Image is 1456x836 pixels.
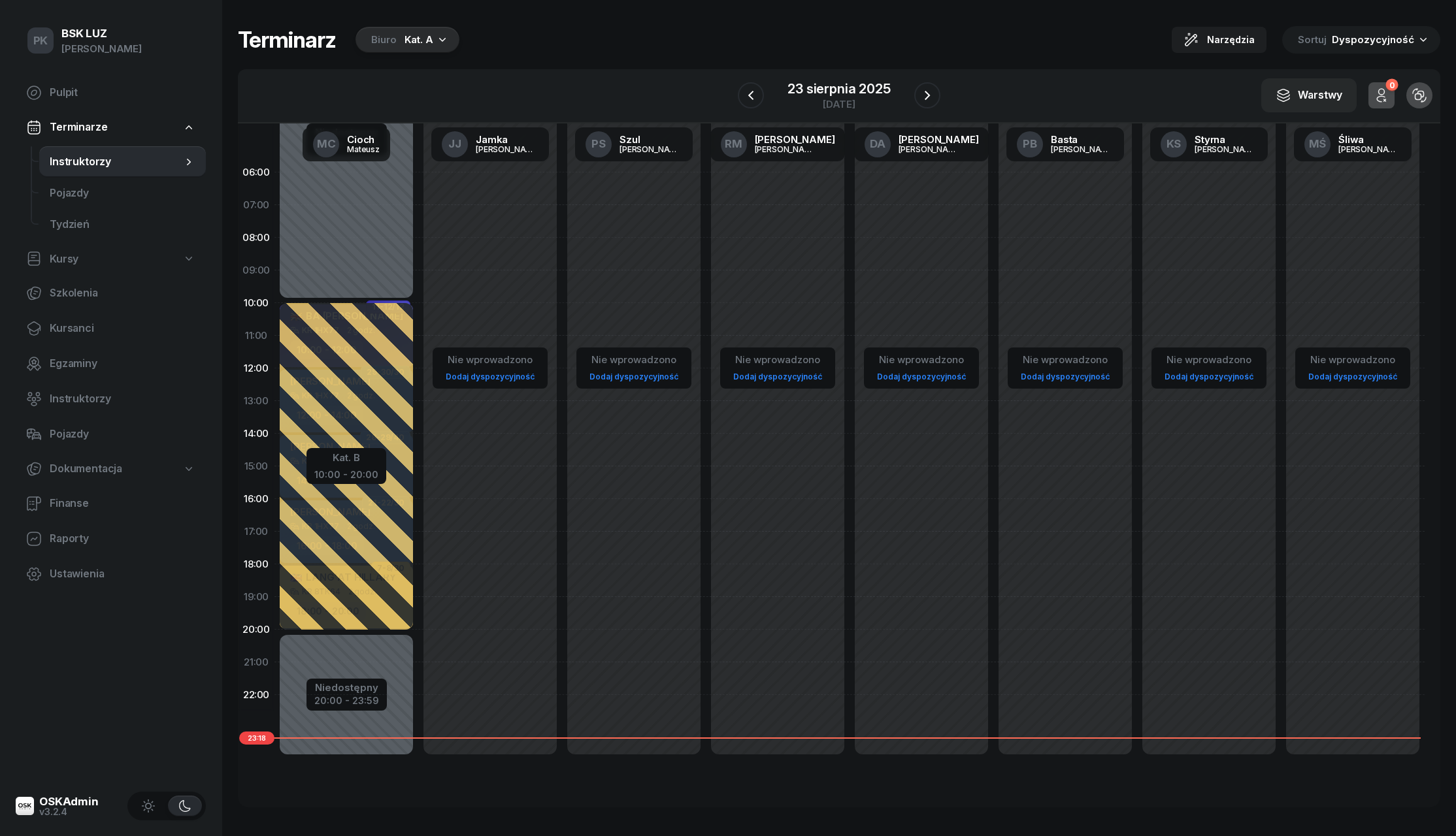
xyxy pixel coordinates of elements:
button: Narzędzia [1172,27,1266,53]
button: Nie wprowadzonoDodaj dyspozycyjność [872,349,971,387]
span: Pojazdy [50,426,195,443]
span: Instruktorzy [50,153,182,170]
img: logo-xs@2x.png [16,797,34,815]
button: Kat. B10:00 - 20:00 [314,449,378,480]
div: 09:00 [238,254,274,287]
span: Szkolenia [50,285,195,302]
div: 10:00 - 20:00 [314,466,378,480]
a: RM[PERSON_NAME][PERSON_NAME] [710,127,846,161]
h1: Terminarz [238,28,336,52]
span: Terminarze [50,119,107,136]
div: Śliwa [1338,135,1401,144]
a: Tydzień [39,209,206,240]
div: 15:00 [238,450,274,483]
span: Kursy [50,251,78,268]
span: Narzędzia [1207,32,1255,48]
a: Finanse [16,488,206,519]
div: [PERSON_NAME] [755,135,835,144]
a: Dokumentacja [16,454,206,484]
div: 14:00 [238,417,274,450]
a: Egzaminy [16,348,206,379]
div: Warstwy [1276,87,1342,104]
div: [PERSON_NAME] [620,145,682,153]
a: KSStyrna[PERSON_NAME] [1150,127,1268,161]
span: Kursanci [50,320,195,337]
div: 22:00 [238,679,274,711]
div: 11:00 [238,319,274,352]
span: Tydzień [50,216,195,233]
a: Instruktorzy [16,383,206,415]
span: RM [725,138,742,150]
a: Pojazdy [16,419,206,450]
div: Szul [620,135,682,144]
button: Nie wprowadzonoDodaj dyspozycyjność [728,349,827,387]
span: Instruktorzy [50,391,195,408]
div: 17:00 [238,515,274,548]
a: Kursy [16,244,206,274]
a: PSSzul[PERSON_NAME] [575,127,693,161]
a: Ustawienia [16,558,206,590]
a: Dodaj dyspozycyjność [872,369,971,384]
div: Styrna [1195,135,1257,144]
button: Warstwy [1261,78,1357,112]
div: 0 [1385,79,1398,91]
div: OSKAdmin [39,796,99,807]
button: Nie wprowadzonoDodaj dyspozycyjność [440,349,540,387]
div: Nie wprowadzono [1159,351,1259,368]
button: Nie wprowadzonoDodaj dyspozycyjność [1303,349,1402,387]
span: KS [1166,138,1182,150]
a: Terminarze [16,112,206,142]
a: Pojazdy [39,178,206,209]
div: [PERSON_NAME] [1051,145,1114,153]
div: Nie wprowadzono [584,351,684,368]
div: 21:00 [238,646,274,679]
div: Jamka [476,135,538,144]
a: Dodaj dyspozycyjność [440,369,540,384]
div: 12:00 [238,352,274,385]
a: MŚŚliwa[PERSON_NAME] [1294,127,1412,161]
button: BiuroKat. A [352,27,459,53]
div: [PERSON_NAME] [899,135,979,144]
div: Nie wprowadzono [872,351,971,368]
a: Dodaj dyspozycyjność [1016,369,1115,384]
div: 18:00 [238,548,274,581]
div: 16:00 [238,483,274,515]
div: v3.2.4 [39,807,99,816]
div: Nie wprowadzono [440,351,540,368]
div: [DATE] [787,99,890,109]
span: Dokumentacja [50,460,122,477]
div: Biuro [371,32,397,48]
div: [PERSON_NAME] [899,145,961,153]
a: Raporty [16,523,206,555]
span: MŚ [1309,138,1327,150]
span: PB [1023,138,1037,150]
a: Pulpit [16,77,206,108]
div: [PERSON_NAME] [1195,145,1257,153]
div: Basta [1051,135,1114,144]
div: 20:00 [238,613,274,646]
div: 13:00 [238,385,274,417]
span: 23:18 [239,731,274,745]
div: [PERSON_NAME] [476,145,538,153]
span: Egzaminy [50,355,195,372]
span: MC [317,138,336,150]
button: Nie wprowadzonoDodaj dyspozycyjność [1016,349,1115,387]
span: PK [33,35,48,46]
span: JJ [448,138,461,150]
div: 06:00 [238,156,274,189]
a: Dodaj dyspozycyjność [584,369,684,384]
div: Nie wprowadzono [1303,351,1402,368]
div: [PERSON_NAME] [61,40,142,57]
a: Kursanci [16,313,206,344]
div: 23 sierpnia 2025 [787,82,890,95]
div: 08:00 [238,221,274,254]
span: Finanse [50,495,195,512]
div: 07:00 [238,189,274,221]
button: Nie wprowadzonoDodaj dyspozycyjność [584,349,684,387]
div: 20:00 - 23:59 [314,692,379,706]
div: Niedostępny [314,683,379,692]
button: Niedostępny20:00 - 23:59 [314,680,379,709]
span: Sortuj [1298,31,1329,48]
a: Dodaj dyspozycyjność [1303,369,1402,384]
div: Kat. B [314,449,378,466]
